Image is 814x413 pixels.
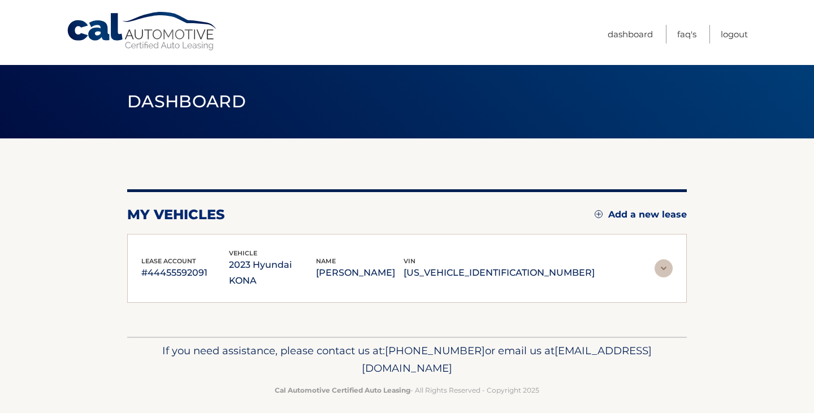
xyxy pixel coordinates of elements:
[404,257,415,265] span: vin
[385,344,485,357] span: [PHONE_NUMBER]
[595,209,687,220] a: Add a new lease
[135,342,679,378] p: If you need assistance, please contact us at: or email us at
[135,384,679,396] p: - All Rights Reserved - Copyright 2025
[655,259,673,277] img: accordion-rest.svg
[229,257,317,289] p: 2023 Hyundai KONA
[721,25,748,44] a: Logout
[677,25,696,44] a: FAQ's
[316,265,404,281] p: [PERSON_NAME]
[595,210,603,218] img: add.svg
[66,11,219,51] a: Cal Automotive
[141,257,196,265] span: lease account
[127,206,225,223] h2: my vehicles
[316,257,336,265] span: name
[127,91,246,112] span: Dashboard
[141,265,229,281] p: #44455592091
[275,386,410,394] strong: Cal Automotive Certified Auto Leasing
[404,265,595,281] p: [US_VEHICLE_IDENTIFICATION_NUMBER]
[229,249,257,257] span: vehicle
[608,25,653,44] a: Dashboard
